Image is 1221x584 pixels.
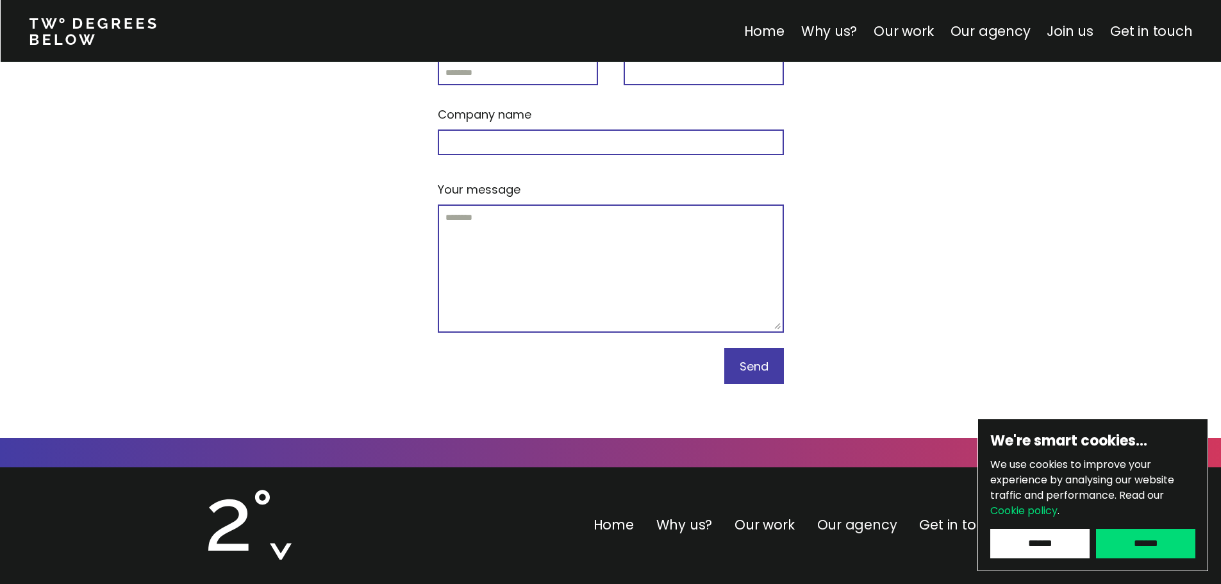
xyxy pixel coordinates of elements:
input: Company name [438,129,784,155]
a: Cookie policy [990,503,1058,518]
span: Send [740,358,768,374]
p: Your message [438,181,520,198]
a: Get in touch [1110,22,1192,40]
input: Email [438,60,598,85]
a: Why us? [656,515,713,534]
a: Join us [1047,22,1093,40]
p: Company name [438,106,531,123]
a: Home [743,22,784,40]
a: Our agency [950,22,1030,40]
a: Get in touch [919,515,1001,534]
a: Home [594,515,634,534]
a: Our work [874,22,933,40]
input: Phone number [624,60,784,85]
a: Our work [735,515,794,534]
a: Why us? [801,22,857,40]
h6: We're smart cookies… [990,431,1195,451]
p: We use cookies to improve your experience by analysing our website traffic and performance. [990,457,1195,519]
button: Send [724,348,784,384]
textarea: Your message [438,204,784,333]
span: Read our . [990,488,1164,518]
a: Our agency [817,515,897,534]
